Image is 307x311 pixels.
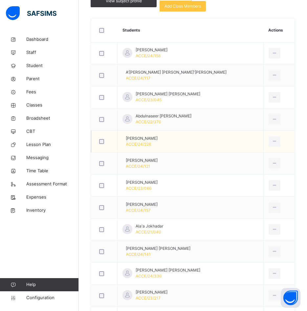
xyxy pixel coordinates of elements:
span: ACCE/24/330 [136,274,162,278]
span: Help [26,281,78,288]
th: Actions [263,18,295,42]
span: ACCE/22/370 [136,119,161,124]
img: safsims [6,6,56,20]
span: [PERSON_NAME] [PERSON_NAME] [136,267,200,273]
span: [PERSON_NAME] [126,202,158,207]
th: Students [118,18,264,42]
span: Assessment Format [26,181,79,187]
span: Parent [26,76,79,82]
span: Inventory [26,207,79,214]
span: [PERSON_NAME] [126,157,158,163]
button: Open asap [281,288,300,308]
span: Classes [26,102,79,108]
span: [PERSON_NAME] [126,179,158,185]
span: [PERSON_NAME] [126,135,158,141]
span: Dashboard [26,36,79,43]
span: ACCE/21/040 [136,229,161,234]
span: ACCE/24/226 [126,142,151,147]
span: Configuration [26,295,78,301]
span: ACCE/23/066 [126,186,151,191]
span: A'[PERSON_NAME] [PERSON_NAME]'[PERSON_NAME] [126,69,227,75]
span: [PERSON_NAME] [136,47,167,53]
span: Expenses [26,194,79,201]
span: Lesson Plan [26,141,79,148]
span: CBT [26,128,79,135]
span: ACCE/24/158 [136,53,161,58]
span: Fees [26,89,79,95]
span: [PERSON_NAME] [PERSON_NAME] [126,246,190,251]
span: ACCE/23/217 [136,296,161,300]
span: ACCE/24/117 [126,76,150,81]
span: Abdulnaseer [PERSON_NAME] [136,113,191,119]
span: [PERSON_NAME] [PERSON_NAME] [136,91,200,97]
span: Messaging [26,155,79,161]
span: ACCE/24/141 [126,252,151,257]
span: [PERSON_NAME] [136,289,167,295]
span: Student [26,62,79,69]
span: ACCE/23/045 [136,97,162,102]
span: ACCE/24/121 [126,164,150,169]
span: Add Class Members [164,3,201,9]
span: Staff [26,49,79,56]
span: Ala'a Jokhadar [136,223,163,229]
span: Broadsheet [26,115,79,122]
span: ACCE/24/157 [126,208,151,213]
span: Time Table [26,168,79,174]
